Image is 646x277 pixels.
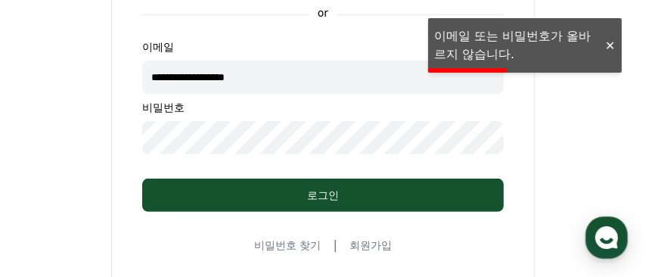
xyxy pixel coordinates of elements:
p: 이메일 [142,39,504,54]
span: | [334,236,337,254]
a: 회원가입 [349,238,392,253]
span: 대화 [138,175,157,187]
a: 홈 [5,151,100,189]
p: 비밀번호 [142,100,504,115]
div: 로그인 [172,188,474,203]
span: 홈 [48,174,57,186]
p: or [309,5,337,20]
span: 설정 [234,174,252,186]
a: 대화 [100,151,195,189]
a: 비밀번호 찾기 [254,238,321,253]
a: 설정 [195,151,290,189]
button: 로그인 [142,179,504,212]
